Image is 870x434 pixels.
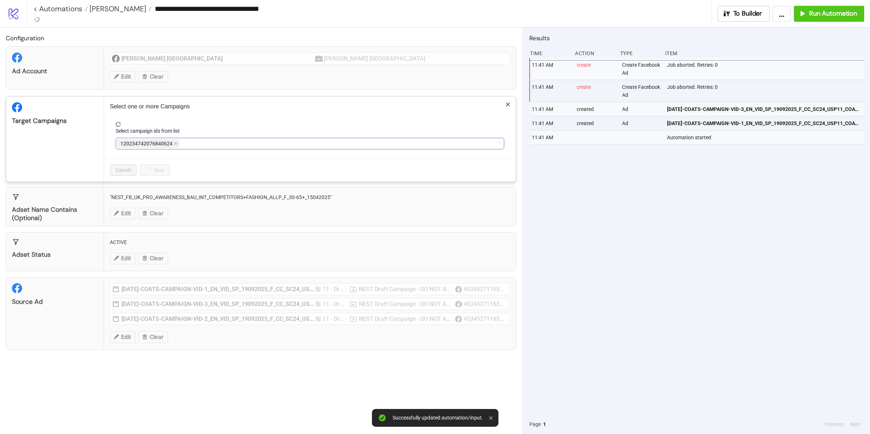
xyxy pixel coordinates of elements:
button: Cancel [110,164,137,176]
button: ... [772,6,791,22]
span: Run Automation [809,9,857,18]
button: Run Automation [794,6,864,22]
span: reload [116,122,504,127]
span: close [174,142,178,145]
div: 11:41 AM [531,58,571,80]
div: 11:41 AM [531,116,571,130]
div: created [576,102,616,116]
div: Type [620,46,659,60]
div: create [576,80,616,102]
span: [DATE]-COATS-CAMPAIGN-VID-3_EN_VID_SP_19092025_F_CC_SC24_USP11_COATS-CAMPAIGN [667,105,861,113]
div: created [576,116,616,130]
div: Successfully updated automation/input. [393,415,483,421]
span: loading [496,141,501,146]
span: To Builder [733,9,762,18]
a: [PERSON_NAME] [88,5,152,12]
span: close [505,102,510,107]
div: Job aborted. Retries: 0 [666,58,866,80]
div: Ad [621,116,661,130]
div: Automation started [666,131,866,144]
div: Target Campaigns [12,117,98,125]
a: [DATE]-COATS-CAMPAIGN-VID-1_EN_VID_SP_19092025_F_CC_SC24_USP11_COATS-CAMPAIGN [667,116,861,130]
button: Next [848,420,863,428]
div: 11:41 AM [531,80,571,102]
h2: Configuration [6,33,516,43]
button: Previous [823,420,846,428]
a: < Automations [33,5,88,12]
div: 11:41 AM [531,102,571,116]
span: 120234742076840624 [120,140,173,148]
div: Item [664,46,864,60]
button: To Builder [718,6,770,22]
div: Time [529,46,569,60]
span: Page [529,420,541,428]
div: Job aborted. Retries: 0 [666,80,866,102]
div: Action [574,46,614,60]
div: Create Facebook Ad [621,58,661,80]
h2: Results [529,33,864,43]
div: Create Facebook Ad [621,80,661,102]
p: Select one or more Campaigns [110,102,510,111]
a: [DATE]-COATS-CAMPAIGN-VID-3_EN_VID_SP_19092025_F_CC_SC24_USP11_COATS-CAMPAIGN [667,102,861,116]
div: create [576,58,616,80]
span: 120234742076840624 [117,139,179,148]
button: 1 [541,420,548,428]
button: Save [140,164,170,176]
div: Ad [621,102,661,116]
label: Select campaign ids from list [116,127,185,135]
span: [DATE]-COATS-CAMPAIGN-VID-1_EN_VID_SP_19092025_F_CC_SC24_USP11_COATS-CAMPAIGN [667,119,861,127]
span: [PERSON_NAME] [88,4,146,13]
div: 11:41 AM [531,131,571,144]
